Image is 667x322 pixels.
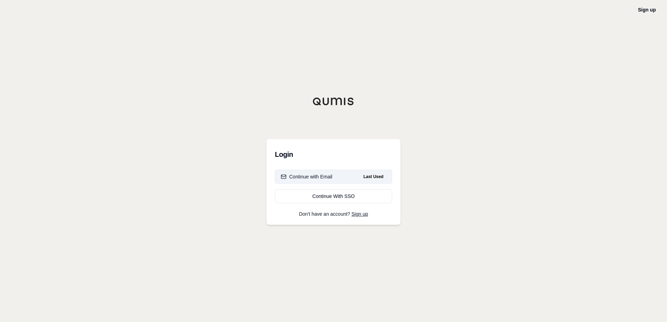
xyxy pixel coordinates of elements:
[281,173,332,180] div: Continue with Email
[638,7,656,13] a: Sign up
[313,97,354,106] img: Qumis
[361,172,386,181] span: Last Used
[275,189,392,203] a: Continue With SSO
[275,170,392,184] button: Continue with EmailLast Used
[275,147,392,161] h3: Login
[281,193,386,200] div: Continue With SSO
[275,212,392,216] p: Don't have an account?
[352,211,368,217] a: Sign up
